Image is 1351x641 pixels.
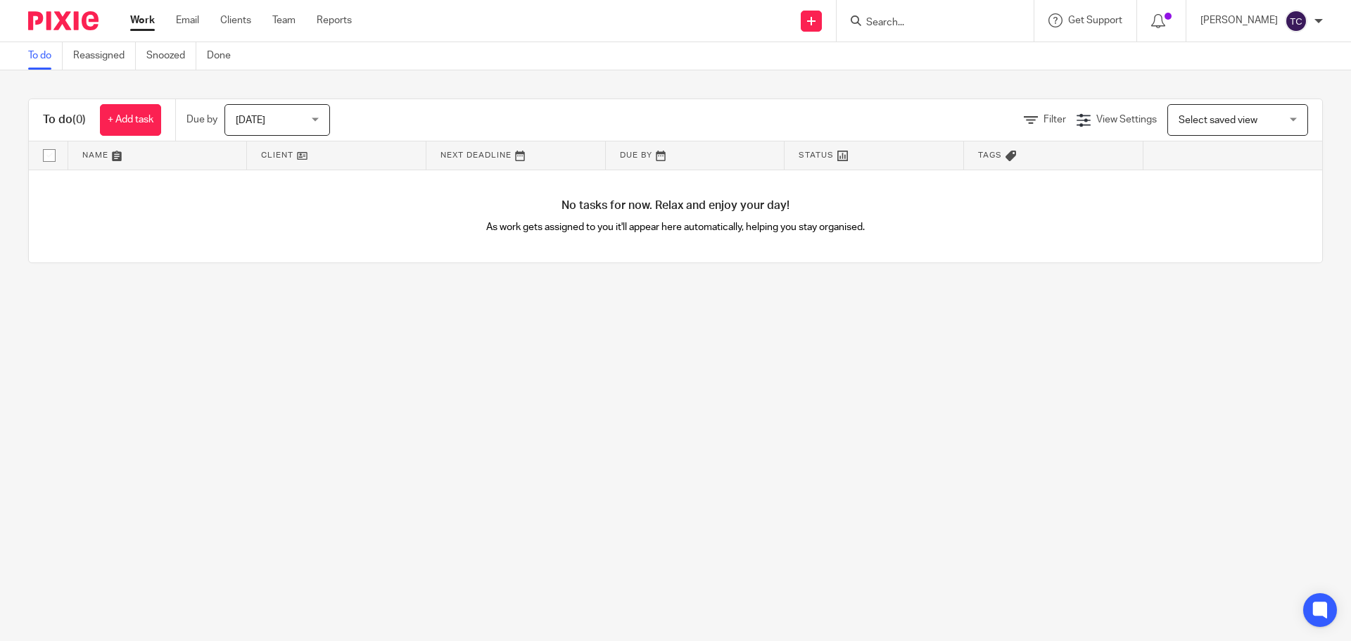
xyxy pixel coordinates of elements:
[272,13,296,27] a: Team
[28,11,99,30] img: Pixie
[130,13,155,27] a: Work
[28,42,63,70] a: To do
[72,114,86,125] span: (0)
[207,42,241,70] a: Done
[220,13,251,27] a: Clients
[1096,115,1157,125] span: View Settings
[146,42,196,70] a: Snoozed
[29,198,1322,213] h4: No tasks for now. Relax and enjoy your day!
[353,220,999,234] p: As work gets assigned to you it'll appear here automatically, helping you stay organised.
[317,13,352,27] a: Reports
[186,113,217,127] p: Due by
[236,115,265,125] span: [DATE]
[1044,115,1066,125] span: Filter
[176,13,199,27] a: Email
[978,151,1002,159] span: Tags
[1285,10,1307,32] img: svg%3E
[865,17,991,30] input: Search
[1068,15,1122,25] span: Get Support
[73,42,136,70] a: Reassigned
[43,113,86,127] h1: To do
[1200,13,1278,27] p: [PERSON_NAME]
[100,104,161,136] a: + Add task
[1179,115,1257,125] span: Select saved view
